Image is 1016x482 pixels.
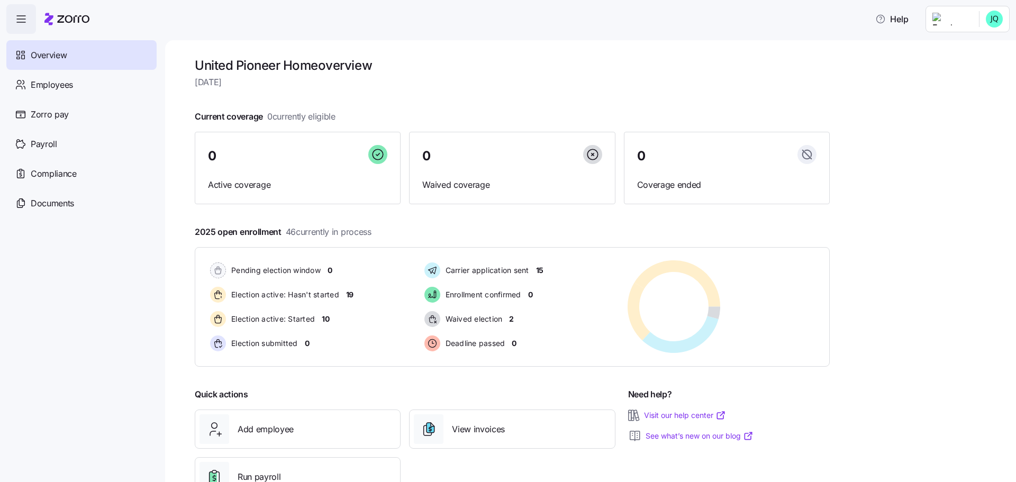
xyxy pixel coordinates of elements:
span: Current coverage [195,110,335,123]
span: Waived election [442,314,503,324]
span: Documents [31,197,74,210]
span: [DATE] [195,76,830,89]
a: Zorro pay [6,99,157,129]
span: Coverage ended [637,178,817,192]
a: Overview [6,40,157,70]
span: 2025 open enrollment [195,225,371,239]
img: Employer logo [932,13,970,25]
span: 2 [509,314,514,324]
span: View invoices [452,423,505,436]
button: Help [867,8,917,30]
a: See what’s new on our blog [646,431,754,441]
span: 0 [528,289,533,300]
span: Pending election window [228,265,321,276]
span: Election active: Started [228,314,315,324]
span: 0 [637,150,646,162]
span: Employees [31,78,73,92]
a: Documents [6,188,157,218]
span: Deadline passed [442,338,505,349]
span: Compliance [31,167,77,180]
span: Quick actions [195,388,248,401]
span: 15 [536,265,543,276]
span: 0 [328,265,332,276]
a: Payroll [6,129,157,159]
span: Waived coverage [422,178,602,192]
span: Active coverage [208,178,387,192]
a: Visit our help center [644,410,726,421]
span: Election submitted [228,338,298,349]
span: 0 [422,150,431,162]
span: Carrier application sent [442,265,529,276]
span: Help [875,13,909,25]
span: 0 [208,150,216,162]
span: Overview [31,49,67,62]
span: Payroll [31,138,57,151]
span: 10 [322,314,329,324]
img: 4b8e4801d554be10763704beea63fd77 [986,11,1003,28]
span: 19 [346,289,353,300]
a: Employees [6,70,157,99]
span: 46 currently in process [286,225,371,239]
span: Election active: Hasn't started [228,289,339,300]
a: Compliance [6,159,157,188]
span: Zorro pay [31,108,69,121]
span: Add employee [238,423,294,436]
h1: United Pioneer Home overview [195,57,830,74]
span: 0 currently eligible [267,110,335,123]
span: 0 [305,338,310,349]
span: Enrollment confirmed [442,289,521,300]
span: 0 [512,338,516,349]
span: Need help? [628,388,672,401]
